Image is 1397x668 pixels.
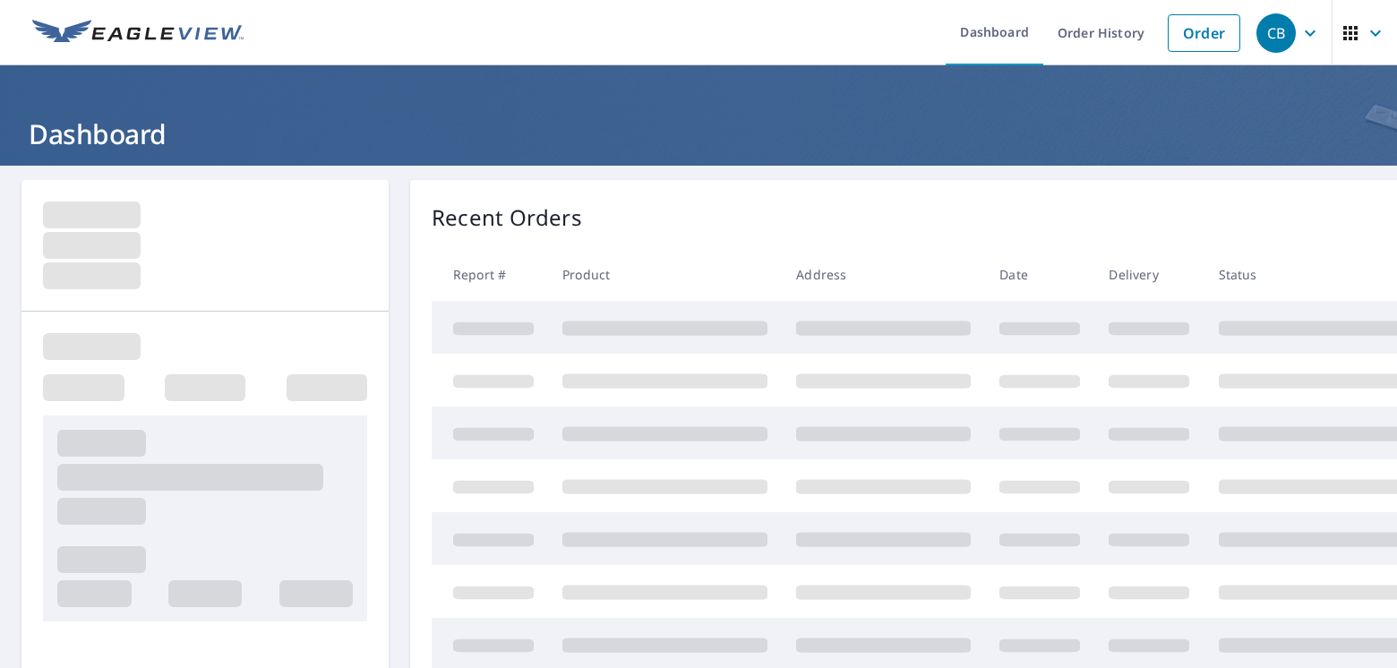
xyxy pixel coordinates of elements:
[1168,14,1240,52] a: Order
[32,20,244,47] img: EV Logo
[432,248,548,301] th: Report #
[432,201,582,234] p: Recent Orders
[1094,248,1204,301] th: Delivery
[21,116,1376,152] h1: Dashboard
[548,248,782,301] th: Product
[1256,13,1296,53] div: CB
[985,248,1094,301] th: Date
[782,248,985,301] th: Address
